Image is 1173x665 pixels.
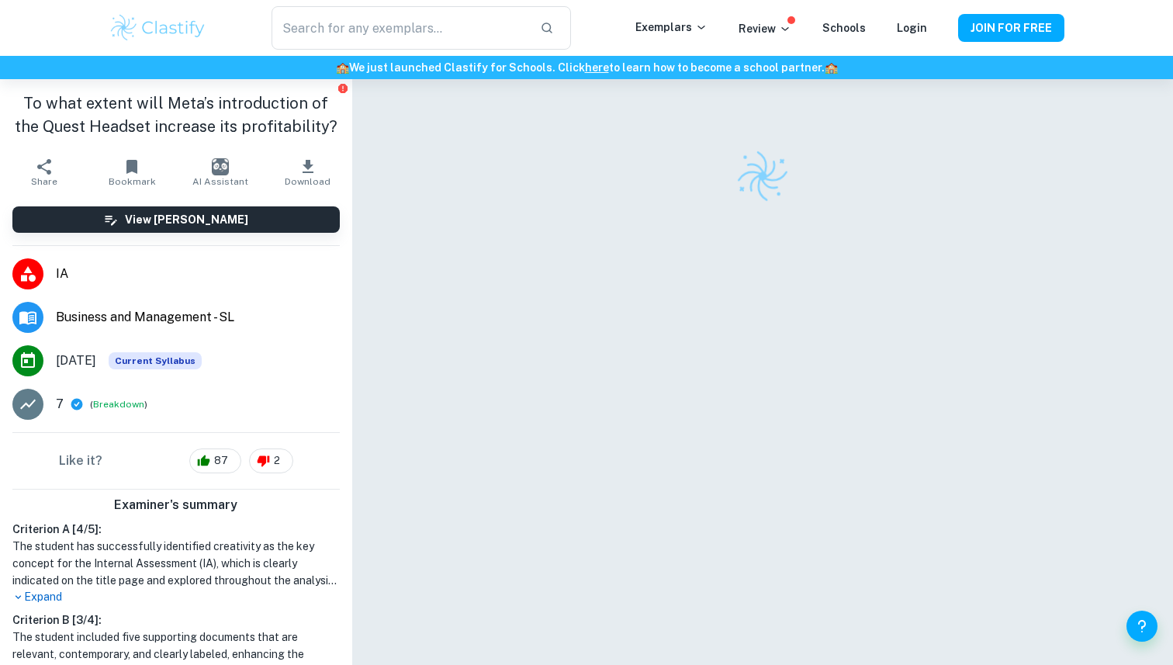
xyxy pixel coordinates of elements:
p: Expand [12,589,340,605]
span: AI Assistant [192,176,248,187]
h1: The student has successfully identified creativity as the key concept for the Internal Assessment... [12,538,340,589]
h6: Like it? [59,452,102,470]
span: Current Syllabus [109,352,202,369]
h6: View [PERSON_NAME] [125,211,248,228]
span: 🏫 [825,61,838,74]
a: here [585,61,609,74]
button: Report issue [337,82,349,94]
span: ( ) [90,397,147,412]
span: Business and Management - SL [56,308,340,327]
p: Review [739,20,791,37]
button: Help and Feedback [1126,611,1157,642]
span: Share [31,176,57,187]
img: Clastify logo [732,147,792,206]
img: AI Assistant [212,158,229,175]
span: Download [285,176,330,187]
button: View [PERSON_NAME] [12,206,340,233]
p: Exemplars [635,19,708,36]
span: Bookmark [109,176,156,187]
div: 87 [189,449,241,473]
p: 7 [56,395,64,414]
div: 2 [249,449,293,473]
span: [DATE] [56,352,96,370]
h1: To what extent will Meta’s introduction of the Quest Headset increase its profitability? [12,92,340,138]
span: 🏫 [336,61,349,74]
button: Bookmark [88,151,175,194]
button: JOIN FOR FREE [958,14,1064,42]
h6: Criterion B [ 3 / 4 ]: [12,611,340,629]
a: Schools [822,22,866,34]
button: Download [264,151,351,194]
span: 2 [265,453,289,469]
h6: Examiner's summary [6,496,346,514]
span: IA [56,265,340,283]
h6: We just launched Clastify for Schools. Click to learn how to become a school partner. [3,59,1170,76]
button: AI Assistant [176,151,264,194]
a: Login [897,22,927,34]
h6: Criterion A [ 4 / 5 ]: [12,521,340,538]
span: 87 [206,453,237,469]
input: Search for any exemplars... [272,6,528,50]
button: Breakdown [93,397,144,411]
div: This exemplar is based on the current syllabus. Feel free to refer to it for inspiration/ideas wh... [109,352,202,369]
img: Clastify logo [109,12,207,43]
